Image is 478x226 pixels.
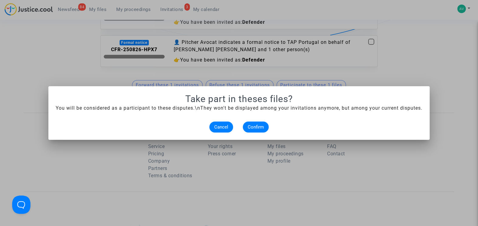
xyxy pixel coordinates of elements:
[209,122,233,132] button: Cancel
[12,196,30,214] iframe: Help Scout Beacon - Open
[56,105,422,111] span: You will be considered as a participant to these disputes.\nThey won't be displayed among your in...
[214,124,228,130] span: Cancel
[56,94,422,104] h1: Take part in theses files?
[243,122,269,132] button: Confirm
[248,124,264,130] span: Confirm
